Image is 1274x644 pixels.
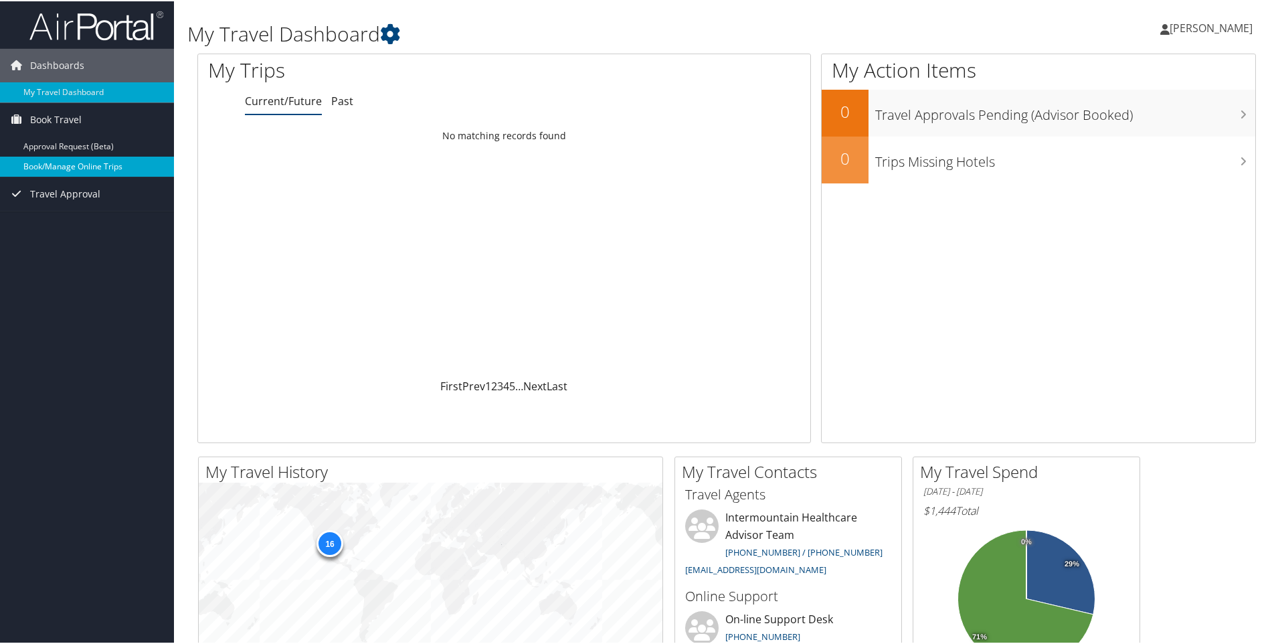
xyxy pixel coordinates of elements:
a: 1 [485,378,491,392]
a: [PERSON_NAME] [1160,7,1266,47]
a: 0Trips Missing Hotels [822,135,1255,182]
h1: My Action Items [822,55,1255,83]
a: First [440,378,462,392]
h2: My Travel Spend [920,459,1140,482]
a: Next [523,378,547,392]
h1: My Travel Dashboard [187,19,907,47]
img: airportal-logo.png [29,9,163,40]
li: Intermountain Healthcare Advisor Team [678,508,898,580]
span: Travel Approval [30,176,100,210]
span: Book Travel [30,102,82,135]
h2: 0 [822,146,869,169]
a: Last [547,378,567,392]
span: … [515,378,523,392]
a: [PHONE_NUMBER] [725,629,800,641]
a: Past [331,92,353,107]
span: [PERSON_NAME] [1170,19,1253,34]
h2: My Travel Contacts [682,459,901,482]
a: 0Travel Approvals Pending (Advisor Booked) [822,88,1255,135]
a: [EMAIL_ADDRESS][DOMAIN_NAME] [685,562,826,574]
td: No matching records found [198,123,810,147]
h6: Total [923,502,1129,517]
a: 5 [509,378,515,392]
h1: My Trips [208,55,545,83]
tspan: 29% [1065,559,1079,567]
h2: 0 [822,99,869,122]
span: Dashboards [30,48,84,81]
a: Prev [462,378,485,392]
a: [PHONE_NUMBER] / [PHONE_NUMBER] [725,545,883,557]
div: 16 [316,529,343,556]
tspan: 0% [1021,537,1032,545]
h3: Trips Missing Hotels [875,145,1255,170]
h3: Travel Approvals Pending (Advisor Booked) [875,98,1255,123]
tspan: 71% [972,632,987,640]
a: Current/Future [245,92,322,107]
h2: My Travel History [205,459,662,482]
a: 2 [491,378,497,392]
a: 4 [503,378,509,392]
h6: [DATE] - [DATE] [923,484,1129,497]
h3: Travel Agents [685,484,891,503]
span: $1,444 [923,502,955,517]
h3: Online Support [685,586,891,605]
a: 3 [497,378,503,392]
